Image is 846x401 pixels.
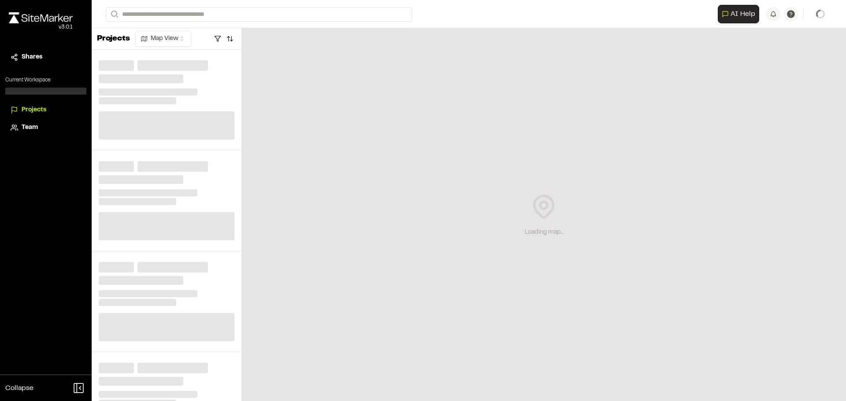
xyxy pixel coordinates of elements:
[525,228,563,237] div: Loading map...
[11,123,81,132] a: Team
[106,7,122,22] button: Search
[97,33,130,45] p: Projects
[22,52,42,62] span: Shares
[5,383,33,394] span: Collapse
[22,105,46,115] span: Projects
[731,9,755,19] span: AI Help
[718,5,759,23] button: Open AI Assistant
[5,76,86,84] p: Current Workspace
[22,123,38,132] span: Team
[9,12,73,23] img: rebrand.png
[9,23,73,31] div: Oh geez...please don't...
[718,5,763,23] div: Open AI Assistant
[11,52,81,62] a: Shares
[11,105,81,115] a: Projects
